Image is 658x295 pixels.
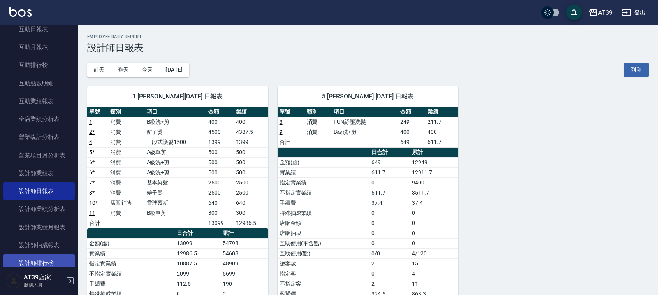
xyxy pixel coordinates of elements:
td: 2 [369,279,410,289]
th: 累計 [221,228,268,239]
th: 項目 [332,107,398,117]
td: 190 [221,279,268,289]
td: 649 [398,137,426,147]
td: B級洗+剪 [332,127,398,137]
a: 1 [89,119,92,125]
td: 合計 [278,137,305,147]
th: 業績 [426,107,458,117]
th: 單號 [87,107,108,117]
a: 4 [89,139,92,145]
td: 特殊抽成業績 [278,208,369,218]
td: 指定實業績 [87,258,175,269]
a: 營業統計分析表 [3,128,75,146]
a: 全店業績分析表 [3,110,75,128]
img: Person [6,273,22,289]
td: 0 [369,238,410,248]
td: 消費 [108,137,145,147]
td: 611.7 [369,167,410,177]
td: 0/0 [369,248,410,258]
td: 640 [206,198,234,208]
a: 3 [280,119,283,125]
button: AT39 [586,5,616,21]
td: 400 [426,127,458,137]
td: A級洗+剪 [145,167,207,177]
a: 設計師業績表 [3,164,75,182]
h5: AT39店家 [24,274,63,281]
td: 0 [410,218,458,228]
td: 12986.5 [175,248,221,258]
td: 54798 [221,238,268,248]
td: 店販銷售 [108,198,145,208]
td: 400 [206,117,234,127]
td: 2099 [175,269,221,279]
td: 13099 [175,238,221,248]
td: 0 [369,269,410,279]
td: 500 [234,157,268,167]
a: 互助月報表 [3,38,75,56]
td: 500 [206,167,234,177]
th: 日合計 [175,228,221,239]
td: 37.4 [369,198,410,208]
td: 0 [410,208,458,218]
a: 互助業績報表 [3,92,75,110]
td: 611.7 [369,188,410,198]
a: 互助點數明細 [3,74,75,92]
th: 類別 [108,107,145,117]
td: 13099 [206,218,234,228]
td: FUN紓壓洗髮 [332,117,398,127]
td: 2500 [206,188,234,198]
td: 合計 [87,218,108,228]
td: 0 [369,218,410,228]
td: 2500 [234,188,268,198]
td: 112.5 [175,279,221,289]
td: 611.7 [426,137,458,147]
td: 500 [206,157,234,167]
td: 640 [234,198,268,208]
button: 列印 [624,63,649,77]
th: 累計 [410,147,458,158]
td: 不指定實業績 [278,188,369,198]
td: 0 [410,238,458,248]
td: 15 [410,258,458,269]
td: 1399 [234,137,268,147]
td: 2500 [234,177,268,188]
td: 0 [369,208,410,218]
td: A級洗+剪 [145,157,207,167]
td: 消費 [305,127,332,137]
td: 2 [369,258,410,269]
a: 設計師日報表 [3,182,75,200]
a: 設計師抽成報表 [3,236,75,254]
td: 消費 [108,147,145,157]
td: 消費 [108,117,145,127]
td: 300 [234,208,268,218]
h2: Employee Daily Report [87,34,649,39]
td: 消費 [108,127,145,137]
td: 48909 [221,258,268,269]
td: 總客數 [278,258,369,269]
td: 店販抽成 [278,228,369,238]
th: 類別 [305,107,332,117]
td: 12986.5 [234,218,268,228]
td: 實業績 [87,248,175,258]
td: 互助使用(點) [278,248,369,258]
td: 4/120 [410,248,458,258]
td: 金額(虛) [278,157,369,167]
img: Logo [9,7,32,17]
a: 設計師排行榜 [3,254,75,272]
td: 11 [410,279,458,289]
td: 649 [369,157,410,167]
td: 消費 [108,167,145,177]
td: 500 [206,147,234,157]
td: 54608 [221,248,268,258]
div: AT39 [598,8,612,18]
a: 互助排行榜 [3,56,75,74]
a: 設計師業績月報表 [3,218,75,236]
a: 9 [280,129,283,135]
p: 服務人員 [24,281,63,288]
th: 日合計 [369,147,410,158]
td: 消費 [108,188,145,198]
a: 11 [89,210,95,216]
td: 互助使用(不含點) [278,238,369,248]
td: 三段式護髮1500 [145,137,207,147]
td: 0 [369,228,410,238]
